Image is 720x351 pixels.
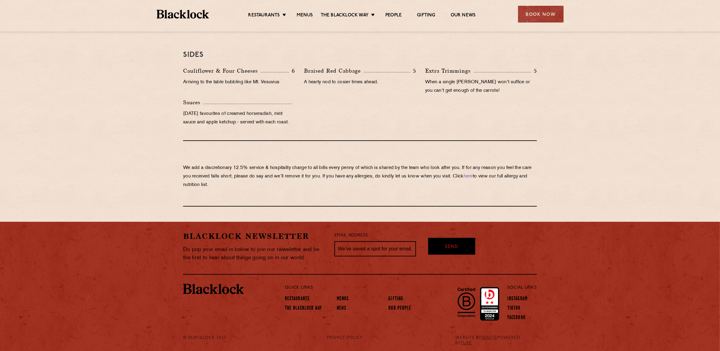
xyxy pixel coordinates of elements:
p: Cauliflower & Four Cheeses [183,67,261,75]
a: Menus [297,12,313,19]
img: BL_Textured_Logo-footer-cropped.svg [183,284,244,294]
img: Accred_2023_2star.png [480,287,499,321]
p: A hearty nod to cosier times ahead. [304,78,416,87]
a: Restaurants [285,296,309,303]
a: Our News [451,12,476,19]
div: Book Now [518,6,564,22]
a: Facebook [507,315,526,322]
p: 5 [531,67,537,75]
label: Email Address [334,232,368,239]
p: Extra Trimmings [425,67,474,75]
p: Social Links [507,284,537,292]
a: Gifting [388,296,403,303]
a: Our People [388,305,411,312]
img: BL_Textured_Logo-footer-cropped.svg [157,10,209,19]
p: [DATE] favourites of creamed horseradish, mint sauce and apple ketchup - served with each roast. [183,110,295,127]
p: We add a discretionary 12.5% service & hospitality charge to all bills every penny of which is sh... [183,164,537,189]
h2: Blacklock Newsletter [183,231,325,242]
a: The Blacklock Way [321,12,369,19]
a: PRIVACY POLICY [327,335,363,341]
img: B-Corp-Logo-Black-RGB.svg [454,284,479,321]
span: Send [445,244,458,251]
a: TikTok [507,305,521,312]
p: Arriving to the table bubbling like Mt. Vesuvius [183,78,295,87]
div: WEBSITE BY POWERED BY [451,335,541,346]
a: News [337,305,346,312]
a: People [385,12,402,19]
a: FUSE [461,341,472,346]
p: 6 [289,67,295,75]
p: 5 [410,67,416,75]
a: Gifting [417,12,435,19]
a: IGNITE [482,336,497,340]
a: Instagram [507,296,527,303]
p: Quick Links [285,284,487,292]
h3: SIDES [183,51,537,59]
a: Menus [337,296,349,303]
input: We’ve saved a spot for your email... [334,241,416,256]
a: Restaurants [248,12,280,19]
a: here [464,174,473,179]
p: Sauces [183,98,203,107]
a: The Blacklock Way [285,305,322,312]
div: © Blacklock 2025 [179,335,239,346]
p: When a single [PERSON_NAME] won't suffice or you can't get enough of the carrots! [425,78,537,95]
p: Do pop your email in below to join our newsletter and be the first to hear about things going on ... [183,246,325,262]
p: Braised Red Cabbage [304,67,364,75]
